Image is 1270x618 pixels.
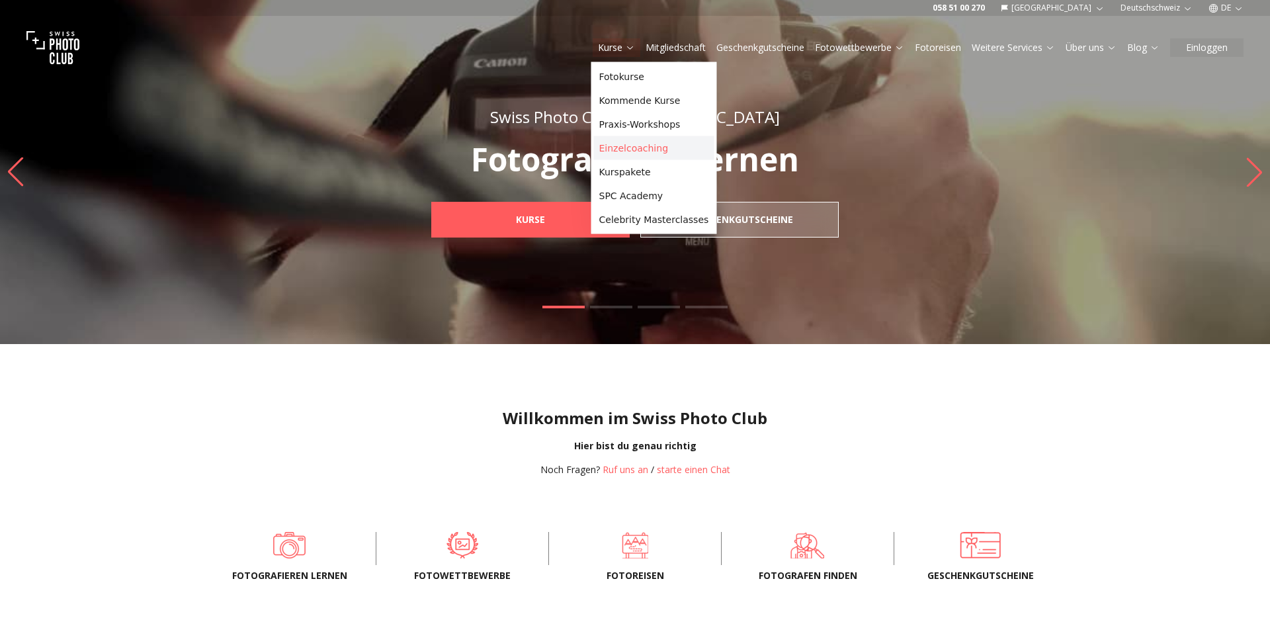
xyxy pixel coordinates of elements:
a: Kurspakete [594,160,714,184]
span: Noch Fragen? [540,463,600,476]
a: Einzelcoaching [594,136,714,160]
div: / [540,463,730,476]
a: Fotokurse [594,65,714,89]
a: Fotoreisen [570,532,700,558]
button: Mitgliedschaft [640,38,711,57]
div: Hier bist du genau richtig [11,439,1259,453]
a: Geschenkgutscheine [640,202,839,238]
span: Fotoreisen [570,569,700,582]
a: Weitere Services [972,41,1055,54]
p: Fotografieren lernen [402,144,868,175]
button: Blog [1122,38,1165,57]
h1: Willkommen im Swiss Photo Club [11,408,1259,429]
span: Geschenkgutscheine [915,569,1045,582]
button: Fotoreisen [910,38,966,57]
a: Praxis-Workshops [594,112,714,136]
a: Blog [1127,41,1160,54]
a: SPC Academy [594,184,714,208]
span: Swiss Photo Club: [GEOGRAPHIC_DATA] [490,106,780,128]
button: Fotowettbewerbe [810,38,910,57]
span: Fotografen finden [743,569,872,582]
button: Über uns [1060,38,1122,57]
button: Kurse [593,38,640,57]
a: Celebrity Masterclasses [594,208,714,232]
a: Geschenkgutscheine [716,41,804,54]
a: Fotografen finden [743,532,872,558]
a: Ruf uns an [603,463,648,476]
button: Einloggen [1170,38,1244,57]
button: starte einen Chat [657,463,730,476]
a: Kurse [598,41,635,54]
img: Swiss photo club [26,21,79,74]
b: Kurse [516,213,545,226]
a: 058 51 00 270 [933,3,985,13]
span: Fotografieren lernen [225,569,355,582]
a: Fotowettbewerbe [815,41,904,54]
button: Weitere Services [966,38,1060,57]
a: Geschenkgutscheine [915,532,1045,558]
a: Kurse [431,202,630,238]
button: Geschenkgutscheine [711,38,810,57]
span: Fotowettbewerbe [398,569,527,582]
b: Geschenkgutscheine [687,213,793,226]
a: Kommende Kurse [594,89,714,112]
a: Mitgliedschaft [646,41,706,54]
a: Fotoreisen [915,41,961,54]
a: Fotografieren lernen [225,532,355,558]
a: Fotowettbewerbe [398,532,527,558]
a: Über uns [1066,41,1117,54]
